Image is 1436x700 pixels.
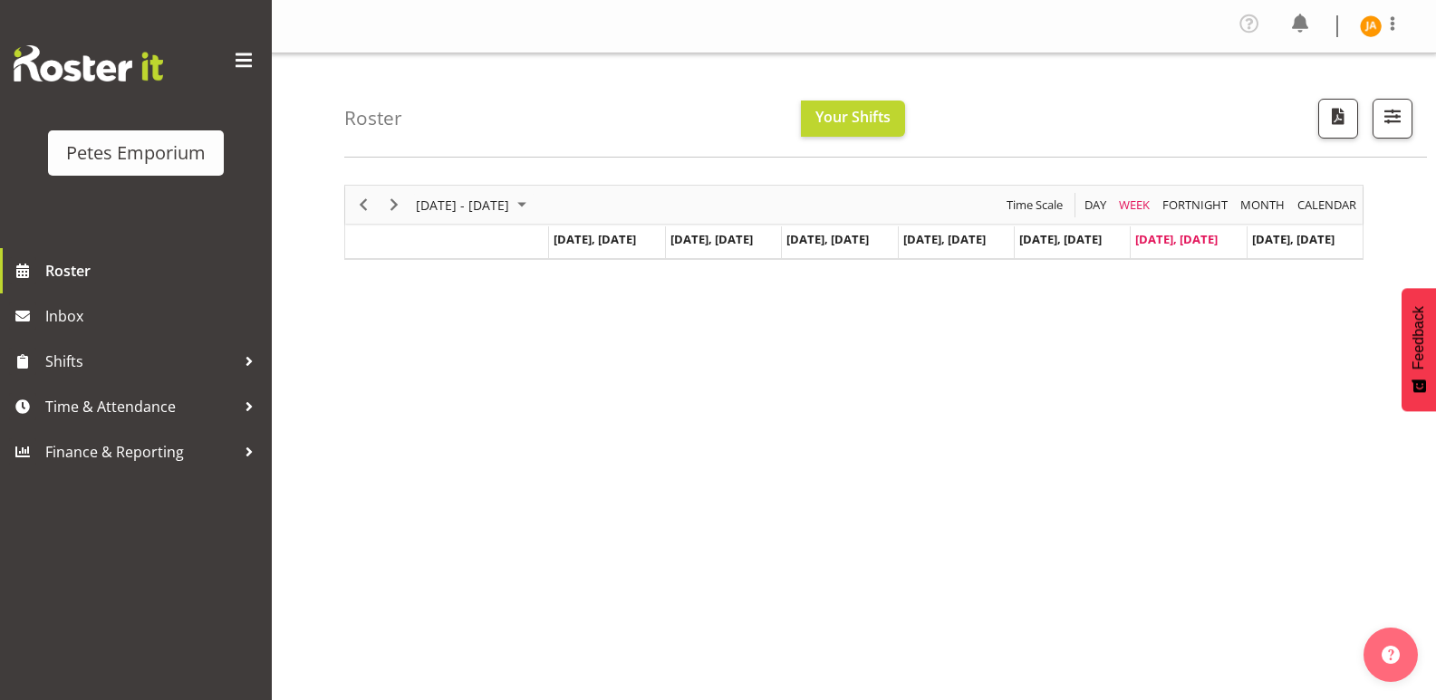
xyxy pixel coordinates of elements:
button: Filter Shifts [1373,99,1412,139]
span: [DATE] - [DATE] [414,194,511,216]
img: jeseryl-armstrong10788.jpg [1360,15,1382,37]
span: Time Scale [1005,194,1065,216]
span: Week [1117,194,1152,216]
span: Shifts [45,348,236,375]
span: Your Shifts [815,107,891,127]
button: September 01 - 07, 2025 [413,194,535,216]
button: Timeline Month [1238,194,1288,216]
span: [DATE], [DATE] [903,231,986,247]
span: Time & Attendance [45,393,236,420]
span: calendar [1296,194,1358,216]
div: Next [379,186,410,224]
h4: Roster [344,108,402,129]
button: Feedback - Show survey [1402,288,1436,411]
span: [DATE], [DATE] [554,231,636,247]
span: [DATE], [DATE] [1019,231,1102,247]
button: Previous [352,194,376,216]
img: Rosterit website logo [14,45,163,82]
span: [DATE], [DATE] [670,231,753,247]
img: help-xxl-2.png [1382,646,1400,664]
span: Month [1238,194,1287,216]
button: Timeline Day [1082,194,1110,216]
button: Time Scale [1004,194,1066,216]
span: [DATE], [DATE] [786,231,869,247]
button: Timeline Week [1116,194,1153,216]
span: [DATE], [DATE] [1252,231,1335,247]
span: Inbox [45,302,263,330]
button: Your Shifts [801,101,905,137]
span: Fortnight [1161,194,1229,216]
span: Finance & Reporting [45,438,236,465]
span: Roster [45,257,263,284]
div: Petes Emporium [66,139,206,167]
span: Feedback [1411,306,1427,369]
div: Timeline Week of September 6, 2025 [344,185,1364,260]
button: Next [382,194,407,216]
span: [DATE], [DATE] [1135,231,1218,247]
button: Fortnight [1160,194,1231,216]
button: Month [1295,194,1360,216]
button: Download a PDF of the roster according to the set date range. [1318,99,1358,139]
span: Day [1083,194,1108,216]
div: Previous [348,186,379,224]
